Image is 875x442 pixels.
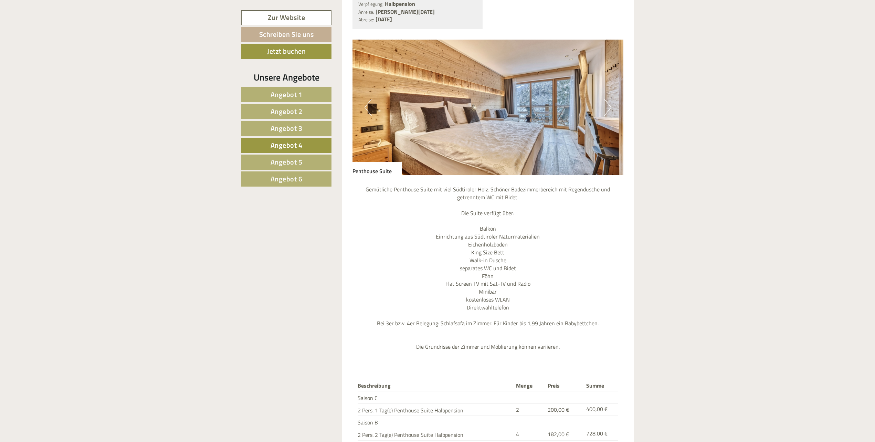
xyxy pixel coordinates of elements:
[358,416,514,428] td: Saison B
[241,44,331,59] a: Jetzt buchen
[271,140,303,150] span: Angebot 4
[583,403,618,416] td: 400,00 €
[604,99,611,116] button: Next
[376,15,392,23] b: [DATE]
[241,27,331,42] a: Schreiben Sie uns
[513,428,545,441] td: 4
[513,403,545,416] td: 2
[548,406,569,414] span: 200,00 €
[548,430,569,438] span: 182,00 €
[358,9,374,15] small: Anreise:
[358,16,374,23] small: Abreise:
[583,380,618,391] th: Summe
[358,1,383,8] small: Verpflegung:
[358,380,514,391] th: Beschreibung
[352,40,624,175] img: image
[358,391,514,403] td: Saison C
[352,162,402,175] div: Penthouse Suite
[271,123,303,134] span: Angebot 3
[241,10,331,25] a: Zur Website
[583,428,618,441] td: 728,00 €
[376,8,435,16] b: [PERSON_NAME][DATE]
[271,173,303,184] span: Angebot 6
[271,157,303,167] span: Angebot 5
[271,106,303,117] span: Angebot 2
[513,380,545,391] th: Menge
[365,99,372,116] button: Previous
[545,380,583,391] th: Preis
[271,89,303,100] span: Angebot 1
[358,428,514,441] td: 2 Pers. 2 Tag(e) Penthouse Suite Halbpension
[241,71,331,84] div: Unsere Angebote
[352,186,624,351] p: Gemütliche Penthouse Suite mit viel Südtiroler Holz. Schöner Badezimmerbereich mit Regendusche un...
[358,403,514,416] td: 2 Pers. 1 Tag(e) Penthouse Suite Halbpension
